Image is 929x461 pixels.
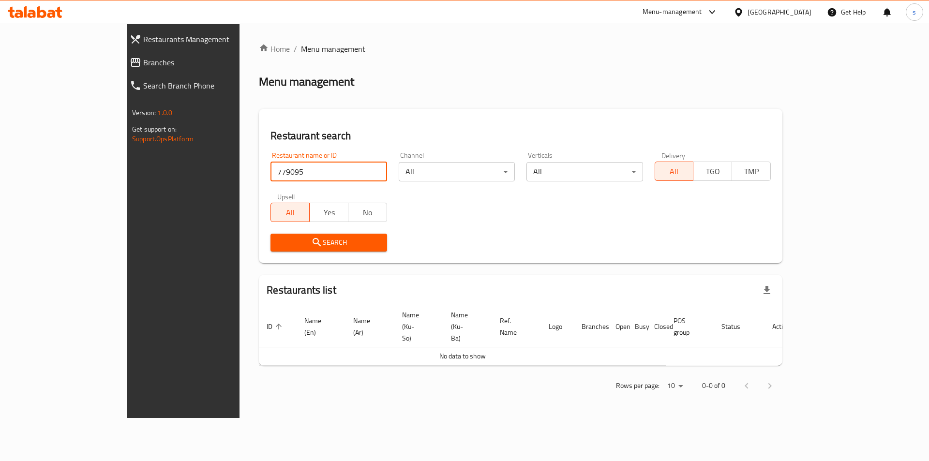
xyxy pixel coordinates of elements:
button: TGO [693,162,732,181]
span: 1.0.0 [157,106,172,119]
span: Name (Ar) [353,315,383,338]
th: Closed [646,306,666,347]
th: Action [764,306,798,347]
span: Menu management [301,43,365,55]
div: Export file [755,279,779,302]
span: Search [278,237,379,249]
button: Search [270,234,387,252]
th: Busy [627,306,646,347]
label: Delivery [661,152,686,159]
th: Logo [541,306,574,347]
h2: Restaurants list [267,283,336,297]
a: Restaurants Management [122,28,283,51]
a: Search Branch Phone [122,74,283,97]
div: [GEOGRAPHIC_DATA] [748,7,811,17]
span: Search Branch Phone [143,80,275,91]
button: Yes [309,203,348,222]
div: All [526,162,643,181]
span: Version: [132,106,156,119]
th: Branches [574,306,608,347]
span: Ref. Name [500,315,529,338]
span: s [913,7,916,17]
input: Search for restaurant name or ID.. [270,162,387,181]
li: / [294,43,297,55]
nav: breadcrumb [259,43,782,55]
span: ID [267,321,285,332]
span: TMP [736,164,767,178]
th: Open [608,306,627,347]
div: Rows per page: [663,379,687,393]
span: All [275,206,306,220]
button: TMP [732,162,771,181]
div: Menu-management [643,6,702,18]
p: 0-0 of 0 [702,380,725,392]
span: TGO [697,164,728,178]
span: Branches [143,57,275,68]
a: Support.OpsPlatform [132,133,194,145]
button: All [270,203,310,222]
button: No [348,203,387,222]
span: Yes [314,206,345,220]
span: Name (Ku-So) [402,309,432,344]
label: Upsell [277,193,295,200]
span: No [352,206,383,220]
a: Branches [122,51,283,74]
table: enhanced table [259,306,798,366]
span: All [659,164,690,178]
span: No data to show [439,350,486,362]
span: POS group [674,315,702,338]
span: Name (Ku-Ba) [451,309,480,344]
h2: Restaurant search [270,129,771,143]
span: Restaurants Management [143,33,275,45]
span: Get support on: [132,123,177,135]
p: Rows per page: [616,380,659,392]
span: Name (En) [304,315,334,338]
button: All [655,162,694,181]
span: Status [721,321,753,332]
div: All [399,162,515,181]
h2: Menu management [259,74,354,89]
